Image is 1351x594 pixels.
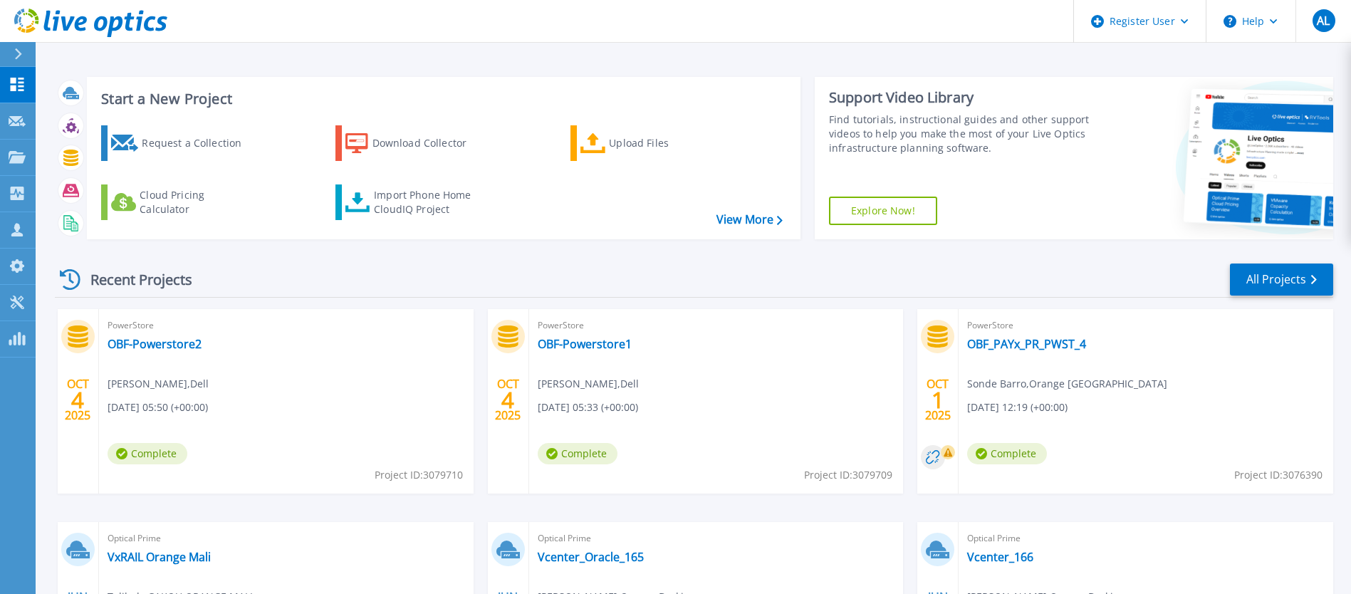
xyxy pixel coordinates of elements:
[1230,264,1333,296] a: All Projects
[967,443,1047,464] span: Complete
[924,374,951,426] div: OCT 2025
[538,376,639,392] span: [PERSON_NAME] , Dell
[108,550,211,564] a: VxRAIL Orange Mali
[538,318,895,333] span: PowerStore
[108,443,187,464] span: Complete
[538,550,644,564] a: Vcenter_Oracle_165
[538,531,895,546] span: Optical Prime
[829,197,937,225] a: Explore Now!
[804,467,892,483] span: Project ID: 3079709
[71,394,84,406] span: 4
[829,88,1093,107] div: Support Video Library
[335,125,494,161] a: Download Collector
[108,337,202,351] a: OBF-Powerstore2
[108,318,465,333] span: PowerStore
[570,125,729,161] a: Upload Files
[967,400,1068,415] span: [DATE] 12:19 (+00:00)
[101,125,260,161] a: Request a Collection
[101,91,782,107] h3: Start a New Project
[1234,467,1323,483] span: Project ID: 3076390
[967,318,1325,333] span: PowerStore
[538,337,632,351] a: OBF-Powerstore1
[538,400,638,415] span: [DATE] 05:33 (+00:00)
[108,400,208,415] span: [DATE] 05:50 (+00:00)
[1317,15,1330,26] span: AL
[140,188,254,217] div: Cloud Pricing Calculator
[374,188,485,217] div: Import Phone Home CloudIQ Project
[501,394,514,406] span: 4
[372,129,486,157] div: Download Collector
[108,531,465,546] span: Optical Prime
[494,374,521,426] div: OCT 2025
[142,129,256,157] div: Request a Collection
[967,376,1167,392] span: Sonde Barro , Orange [GEOGRAPHIC_DATA]
[967,550,1033,564] a: Vcenter_166
[64,374,91,426] div: OCT 2025
[716,213,783,226] a: View More
[932,394,944,406] span: 1
[101,184,260,220] a: Cloud Pricing Calculator
[375,467,463,483] span: Project ID: 3079710
[609,129,723,157] div: Upload Files
[967,531,1325,546] span: Optical Prime
[108,376,209,392] span: [PERSON_NAME] , Dell
[829,113,1093,155] div: Find tutorials, instructional guides and other support videos to help you make the most of your L...
[967,337,1086,351] a: OBF_PAYx_PR_PWST_4
[538,443,617,464] span: Complete
[55,262,212,297] div: Recent Projects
